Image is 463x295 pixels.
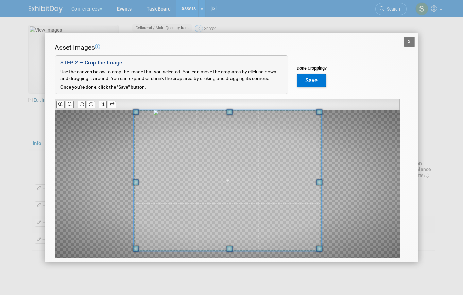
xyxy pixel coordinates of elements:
[297,65,327,71] div: Done Cropping?
[404,37,415,47] button: X
[108,101,116,108] button: Flip Horizontally
[60,59,283,67] div: STEP 2 — Crop the Image
[87,101,95,108] button: Rotate Clockwise
[66,101,74,108] button: Zoom Out
[60,84,283,91] div: Once you're done, click the "Save" button.
[99,101,107,108] button: Flip Vertically
[78,101,86,108] button: Rotate Counter-clockwise
[55,43,400,52] div: Asset Images
[56,101,65,108] button: Zoom In
[60,69,276,81] span: Use the canvas below to crop the image that you selected. You can move the crop area by clicking ...
[297,74,326,88] button: Save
